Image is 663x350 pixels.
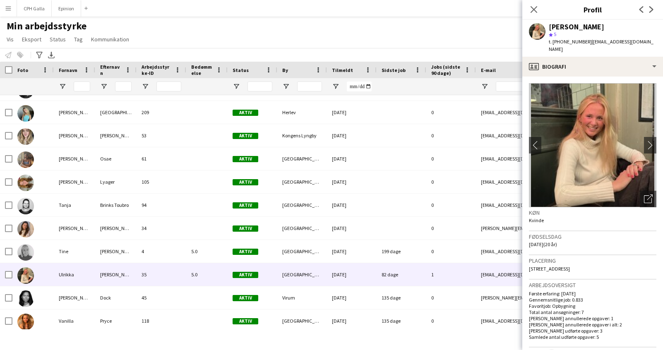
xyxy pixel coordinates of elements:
div: 0 [426,217,476,240]
div: [GEOGRAPHIC_DATA] [GEOGRAPHIC_DATA] [277,147,327,170]
span: Sidste job [382,67,406,73]
span: Tag [74,36,83,43]
app-action-btn: Avancerede filtre [34,50,44,60]
div: Kongens Lyngby [277,124,327,147]
div: [GEOGRAPHIC_DATA] [277,240,327,263]
div: [GEOGRAPHIC_DATA] [277,217,327,240]
span: t. [PHONE_NUMBER] [549,38,592,45]
span: By [282,67,288,73]
span: Aktiv [233,318,258,324]
div: [EMAIL_ADDRESS][DOMAIN_NAME] [476,194,641,216]
div: [EMAIL_ADDRESS][DOMAIN_NAME] [476,147,641,170]
div: [PERSON_NAME] [54,124,95,147]
input: Fornavn Filter Input [74,82,90,91]
img: Vanilla Pryce [17,314,34,330]
div: 0 [426,147,476,170]
button: Åbn Filtermenu [100,83,108,90]
input: Arbejdsstyrke-ID Filter Input [156,82,181,91]
div: [EMAIL_ADDRESS][DOMAIN_NAME] [476,309,641,332]
span: Aktiv [233,179,258,185]
div: Herlev [277,101,327,124]
div: 0 [426,309,476,332]
div: [DATE] [327,147,377,170]
div: Åbn foto pop-in [640,191,656,207]
div: [GEOGRAPHIC_DATA] [277,194,327,216]
div: 105 [137,170,186,193]
button: Åbn Filtermenu [481,83,488,90]
span: Aktiv [233,249,258,255]
a: Kommunikation [88,34,132,45]
div: Tine [54,240,95,263]
div: Lyager [95,170,137,193]
p: [PERSON_NAME] udførte opgaver: 3 [529,328,656,334]
div: 34 [137,217,186,240]
img: Tanja Brinks Toubro [17,198,34,214]
div: [DATE] [327,170,377,193]
div: [PERSON_NAME] [54,101,95,124]
div: 35 [137,263,186,286]
div: [DATE] [327,309,377,332]
app-action-btn: Eksporter XLSX [46,50,56,60]
button: Åbn Filtermenu [332,83,339,90]
div: [GEOGRAPHIC_DATA] [277,263,327,286]
div: [PERSON_NAME] [54,286,95,309]
span: Aktiv [233,156,258,162]
div: Virum [277,286,327,309]
div: [GEOGRAPHIC_DATA] [277,309,327,332]
span: Min arbejdsstyrke [7,20,86,32]
div: 61 [137,147,186,170]
span: Kommunikation [91,36,129,43]
h3: Placering [529,257,656,264]
div: [PERSON_NAME] [54,170,95,193]
div: 5.0 [186,263,228,286]
div: 0 [426,194,476,216]
div: [PERSON_NAME] [95,240,137,263]
a: Tag [71,34,86,45]
div: [DATE] [327,240,377,263]
span: Status [50,36,66,43]
img: stine Lyager [17,175,34,191]
div: 0 [426,286,476,309]
input: Status Filter Input [247,82,272,91]
div: Dock [95,286,137,309]
span: Aktiv [233,295,258,301]
button: Åbn Filtermenu [142,83,149,90]
img: Tine Ewé Jensen [17,244,34,261]
div: [PERSON_NAME] [95,124,137,147]
span: Fornavn [59,67,77,73]
p: Første erfaring: [DATE] [529,290,656,297]
p: [PERSON_NAME] annullerede opgaver: 1 [529,315,656,321]
div: 0 [426,101,476,124]
input: E-mail Filter Input [496,82,637,91]
div: [PERSON_NAME] [54,147,95,170]
div: 4 [137,240,186,263]
span: 5 [554,31,556,37]
h3: Køn [529,209,656,216]
span: [DATE] (20 år) [529,241,557,247]
div: Osae [95,147,137,170]
img: Stephanie Osae [17,151,34,168]
a: Vis [3,34,17,45]
button: Epinion [52,0,81,17]
span: Arbejdsstyrke-ID [142,64,171,76]
span: Jobs (sidste 90 dage) [431,64,461,76]
img: Sophie Porsdal [17,105,34,122]
span: [STREET_ADDRESS] [529,266,570,272]
p: Samlede antal udførte opgaver: 5 [529,334,656,340]
h3: Profil [522,4,663,15]
img: Terese Østergaard Langhoff [17,221,34,237]
div: [EMAIL_ADDRESS][DOMAIN_NAME] [476,170,641,193]
div: [EMAIL_ADDRESS][DOMAIN_NAME] [476,263,641,286]
div: Ulrikka [54,263,95,286]
div: [EMAIL_ADDRESS][DOMAIN_NAME] [476,240,641,263]
img: Vanessa Dock [17,290,34,307]
div: [DATE] [327,194,377,216]
div: 0 [426,170,476,193]
div: 94 [137,194,186,216]
span: | [EMAIL_ADDRESS][DOMAIN_NAME] [549,38,653,52]
div: [EMAIL_ADDRESS][DOMAIN_NAME] [476,101,641,124]
div: 199 dage [377,240,426,263]
span: Aktiv [233,133,258,139]
div: 135 dage [377,286,426,309]
div: [GEOGRAPHIC_DATA] [95,101,137,124]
